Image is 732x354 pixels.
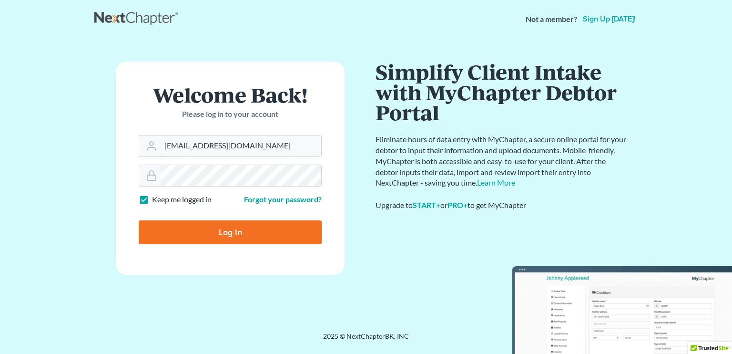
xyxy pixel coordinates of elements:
[139,220,322,244] input: Log In
[413,200,440,209] a: START+
[139,109,322,120] p: Please log in to your account
[152,194,212,205] label: Keep me logged in
[94,332,638,349] div: 2025 © NextChapterBK, INC
[139,84,322,105] h1: Welcome Back!
[376,134,628,188] p: Eliminate hours of data entry with MyChapter, a secure online portal for your debtor to input the...
[161,135,321,156] input: Email Address
[477,178,515,187] a: Learn More
[526,14,577,25] strong: Not a member?
[244,195,322,204] a: Forgot your password?
[376,62,628,123] h1: Simplify Client Intake with MyChapter Debtor Portal
[447,200,468,209] a: PRO+
[581,15,638,23] a: Sign up [DATE]!
[376,200,628,211] div: Upgrade to or to get MyChapter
